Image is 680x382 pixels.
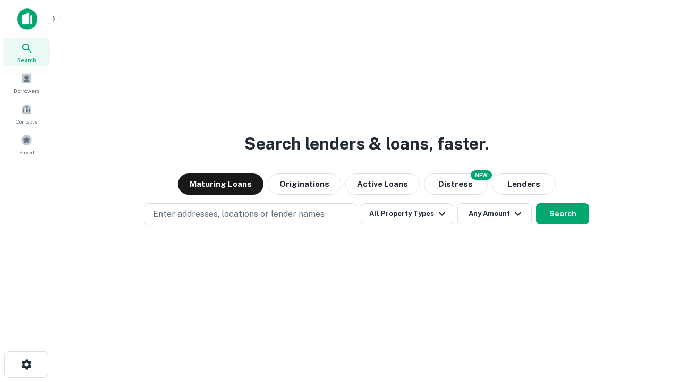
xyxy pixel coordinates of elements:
[17,8,37,30] img: capitalize-icon.png
[492,173,556,195] button: Lenders
[536,203,589,224] button: Search
[14,86,39,95] span: Borrowers
[3,68,50,97] a: Borrowers
[17,56,36,64] span: Search
[19,148,35,157] span: Saved
[424,173,488,195] button: Search distressed loans with lien and other non-mortgage details.
[361,203,453,224] button: All Property Types
[3,130,50,159] a: Saved
[3,38,50,66] a: Search
[244,131,489,157] h3: Search lenders & loans, faster.
[627,297,680,348] iframe: Chat Widget
[144,203,356,225] button: Enter addresses, locations or lender names
[178,173,263,195] button: Maturing Loans
[3,99,50,128] a: Contacts
[345,173,420,195] button: Active Loans
[153,208,325,221] p: Enter addresses, locations or lender names
[457,203,532,224] button: Any Amount
[268,173,341,195] button: Originations
[16,117,37,126] span: Contacts
[471,170,492,180] div: NEW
